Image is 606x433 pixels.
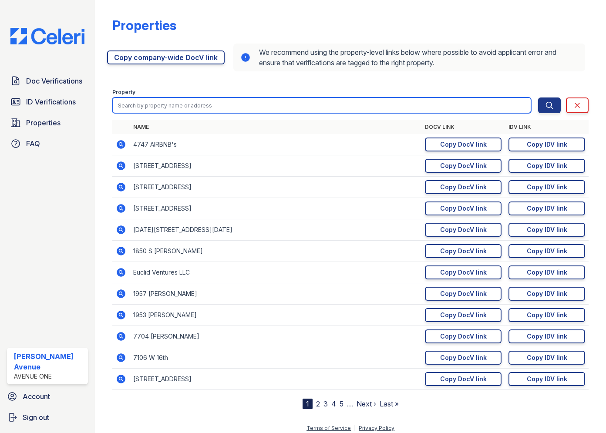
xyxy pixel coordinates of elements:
div: Copy IDV link [527,247,567,255]
a: Copy IDV link [508,308,585,322]
div: Copy DocV link [440,375,487,383]
th: IDV Link [505,120,589,134]
div: Copy IDV link [527,161,567,170]
a: Properties [7,114,88,131]
a: Copy DocV link [425,138,502,151]
td: [STREET_ADDRESS] [130,155,421,177]
a: Copy IDV link [508,244,585,258]
a: 3 [323,399,328,408]
div: Avenue One [14,372,84,381]
td: 1953 [PERSON_NAME] [130,305,421,326]
a: Copy IDV link [508,159,585,173]
a: Copy IDV link [508,329,585,343]
a: Next › [357,399,376,408]
a: Copy DocV link [425,372,502,386]
td: 1850 S [PERSON_NAME] [130,241,421,262]
a: 2 [316,399,320,408]
div: Copy DocV link [440,140,487,149]
div: Copy IDV link [527,289,567,298]
a: Copy DocV link [425,287,502,301]
a: Copy IDV link [508,201,585,215]
a: 5 [340,399,343,408]
div: Copy IDV link [527,353,567,362]
div: Copy DocV link [440,268,487,277]
td: [STREET_ADDRESS] [130,177,421,198]
td: 7106 W 16th [130,347,421,369]
div: Copy DocV link [440,204,487,213]
div: Copy DocV link [440,183,487,191]
span: … [347,399,353,409]
a: Doc Verifications [7,72,88,90]
td: Euclid Ventures LLC [130,262,421,283]
div: Copy IDV link [527,268,567,277]
div: Copy DocV link [440,225,487,234]
span: ID Verifications [26,97,76,107]
a: Copy IDV link [508,223,585,237]
div: Copy IDV link [527,140,567,149]
div: Copy IDV link [527,332,567,341]
span: Account [23,391,50,402]
a: Last » [380,399,399,408]
div: Copy DocV link [440,161,487,170]
a: Copy IDV link [508,138,585,151]
div: Copy IDV link [527,375,567,383]
a: Terms of Service [306,425,351,431]
div: Copy IDV link [527,183,567,191]
th: Name [130,120,421,134]
span: FAQ [26,138,40,149]
td: 4747 AIRBNB's [130,134,421,155]
td: 7704 [PERSON_NAME] [130,326,421,347]
span: Doc Verifications [26,76,82,86]
div: Copy DocV link [440,353,487,362]
a: ID Verifications [7,93,88,111]
img: CE_Logo_Blue-a8612792a0a2168367f1c8372b55b34899dd931a85d93a1a3d3e32e68fde9ad4.png [3,28,91,44]
div: Properties [112,17,176,33]
td: [STREET_ADDRESS] [130,198,421,219]
a: Copy DocV link [425,223,502,237]
th: DocV Link [421,120,505,134]
a: 4 [331,399,336,408]
div: [PERSON_NAME] Avenue [14,351,84,372]
a: Sign out [3,409,91,426]
span: Properties [26,117,61,128]
input: Search by property name or address [112,97,531,113]
div: | [354,425,356,431]
div: Copy DocV link [440,332,487,341]
a: Copy company-wide DocV link [107,50,225,64]
a: Privacy Policy [359,425,394,431]
a: Copy DocV link [425,329,502,343]
td: [STREET_ADDRESS] [130,369,421,390]
label: Property [112,89,135,96]
a: Copy DocV link [425,308,502,322]
div: Copy DocV link [440,289,487,298]
a: Copy DocV link [425,201,502,215]
div: Copy IDV link [527,204,567,213]
a: Copy IDV link [508,351,585,365]
div: Copy DocV link [440,247,487,255]
a: Copy DocV link [425,159,502,173]
a: Copy DocV link [425,265,502,279]
div: 1 [303,399,313,409]
div: Copy DocV link [440,311,487,319]
div: Copy IDV link [527,311,567,319]
a: Copy IDV link [508,265,585,279]
a: Copy DocV link [425,351,502,365]
div: We recommend using the property-level links below where possible to avoid applicant error and ens... [233,44,585,71]
a: Copy IDV link [508,372,585,386]
a: Copy DocV link [425,244,502,258]
td: 1957 [PERSON_NAME] [130,283,421,305]
a: FAQ [7,135,88,152]
a: Copy IDV link [508,287,585,301]
td: [DATE][STREET_ADDRESS][DATE] [130,219,421,241]
span: Sign out [23,412,49,423]
a: Copy DocV link [425,180,502,194]
div: Copy IDV link [527,225,567,234]
a: Copy IDV link [508,180,585,194]
a: Account [3,388,91,405]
